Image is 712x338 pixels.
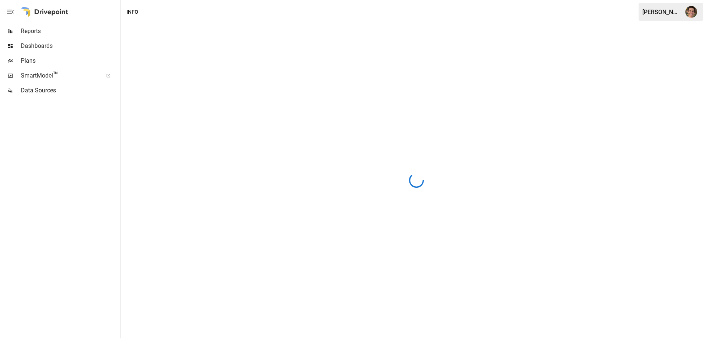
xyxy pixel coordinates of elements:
span: Reports [21,27,119,36]
span: Dashboards [21,42,119,50]
span: Data Sources [21,86,119,95]
button: Ryan Zayas [681,1,702,22]
span: ™ [53,70,58,79]
img: Ryan Zayas [685,6,697,18]
span: Plans [21,56,119,65]
div: [PERSON_NAME] [642,9,681,16]
span: SmartModel [21,71,98,80]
